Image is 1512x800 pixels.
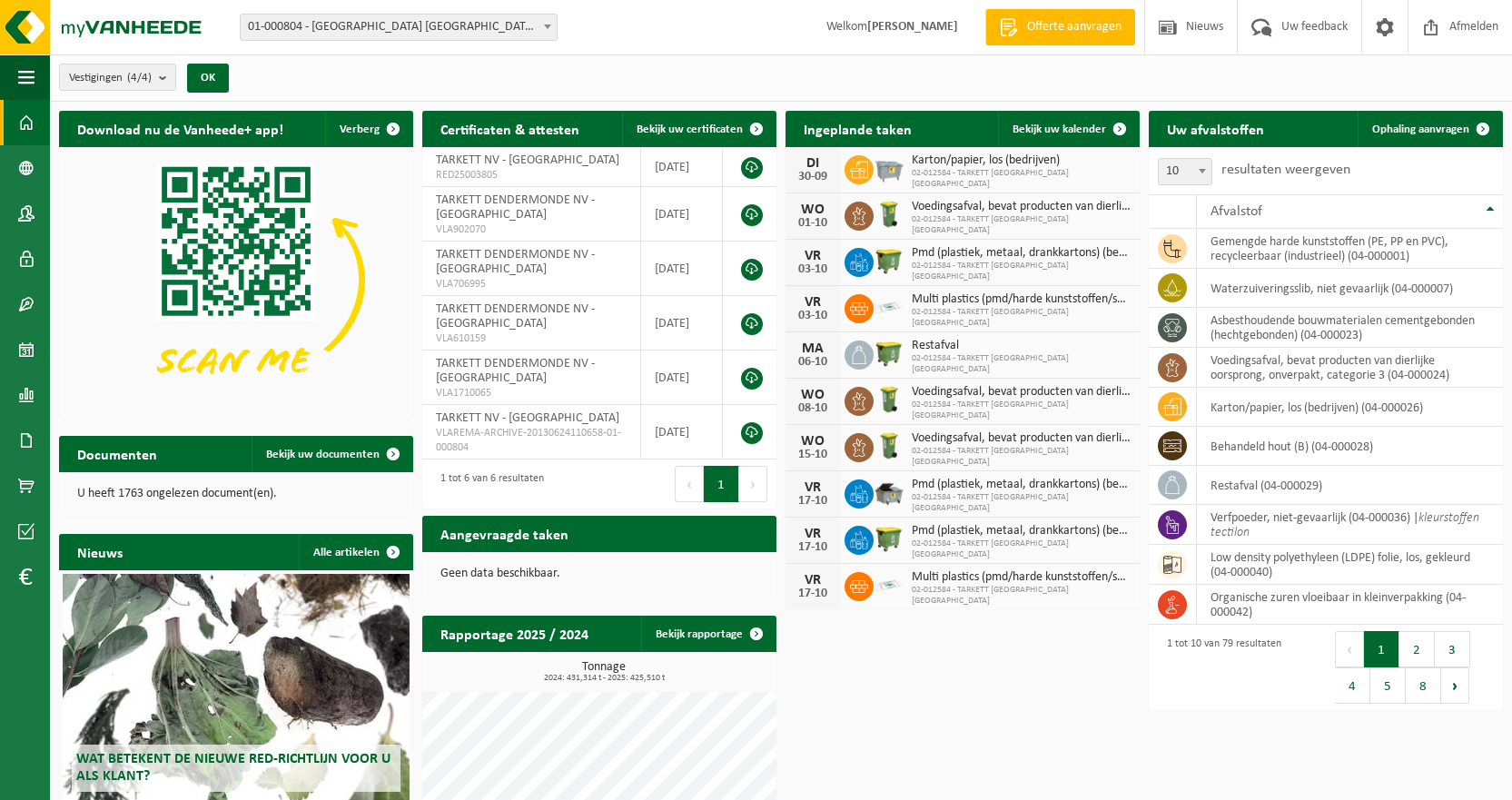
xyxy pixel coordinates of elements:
img: WB-1100-HPE-GN-50 [874,338,904,369]
p: U heeft 1763 ongelezen document(en). [77,488,395,500]
button: Previous [675,466,704,502]
span: Pmd (plastiek, metaal, drankkartons) (bedrijven) [912,524,1131,538]
span: Bekijk uw documenten [266,449,380,460]
img: Download de VHEPlus App [59,147,413,413]
button: Next [1441,667,1469,704]
span: Voedingsafval, bevat producten van dierlijke oorsprong, onverpakt, categorie 3 [912,431,1131,446]
div: 17-10 [795,541,831,554]
div: 06-10 [795,356,831,369]
button: Vestigingen(4/4) [59,64,176,91]
span: 02-012584 - TARKETT [GEOGRAPHIC_DATA] [GEOGRAPHIC_DATA] [912,353,1131,375]
span: TARKETT NV - [GEOGRAPHIC_DATA] [436,153,619,167]
div: VR [795,573,831,588]
label: resultaten weergeven [1221,163,1350,177]
button: Next [739,466,767,502]
span: Voedingsafval, bevat producten van dierlijke oorsprong, onverpakt, categorie 3 [912,385,1131,400]
button: 1 [704,466,739,502]
i: kleurstoffen tectilon [1211,511,1479,539]
div: 15-10 [795,449,831,461]
td: [DATE] [641,405,723,459]
span: 01-000804 - TARKETT NV - WAALWIJK [241,15,557,40]
span: 2024: 431,314 t - 2025: 425,510 t [431,674,776,683]
td: karton/papier, los (bedrijven) (04-000026) [1197,388,1503,427]
td: organische zuren vloeibaar in kleinverpakking (04-000042) [1197,585,1503,625]
span: Verberg [340,123,380,135]
td: [DATE] [641,147,723,187]
button: 1 [1364,631,1399,667]
span: VLA610159 [436,331,627,346]
div: WO [795,388,831,402]
img: WB-0140-HPE-GN-50 [874,430,904,461]
td: verfpoeder, niet-gevaarlijk (04-000036) | [1197,505,1503,545]
a: Bekijk uw documenten [252,436,411,472]
button: OK [187,64,229,93]
td: [DATE] [641,351,723,405]
button: Verberg [325,111,411,147]
div: WO [795,202,831,217]
div: DI [795,156,831,171]
td: gemengde harde kunststoffen (PE, PP en PVC), recycleerbaar (industrieel) (04-000001) [1197,229,1503,269]
div: 03-10 [795,310,831,322]
span: 02-012584 - TARKETT [GEOGRAPHIC_DATA] [GEOGRAPHIC_DATA] [912,261,1131,282]
h2: Ingeplande taken [786,111,930,146]
span: TARKETT DENDERMONDE NV - [GEOGRAPHIC_DATA] [436,193,595,222]
button: 8 [1406,667,1441,704]
td: waterzuiveringsslib, niet gevaarlijk (04-000007) [1197,269,1503,308]
span: TARKETT DENDERMONDE NV - [GEOGRAPHIC_DATA] [436,248,595,276]
h2: Rapportage 2025 / 2024 [422,616,607,651]
span: 02-012584 - TARKETT [GEOGRAPHIC_DATA] [GEOGRAPHIC_DATA] [912,400,1131,421]
td: low density polyethyleen (LDPE) folie, los, gekleurd (04-000040) [1197,545,1503,585]
button: 2 [1399,631,1435,667]
a: Ophaling aanvragen [1358,111,1501,147]
span: Multi plastics (pmd/harde kunststoffen/spanbanden/eps/folie naturel/folie gemeng... [912,570,1131,585]
div: VR [795,480,831,495]
button: 4 [1335,667,1370,704]
td: asbesthoudende bouwmaterialen cementgebonden (hechtgebonden) (04-000023) [1197,308,1503,348]
div: 17-10 [795,588,831,600]
button: 3 [1435,631,1470,667]
span: VLA1710065 [436,386,627,400]
div: VR [795,295,831,310]
span: 02-012584 - TARKETT [GEOGRAPHIC_DATA] [GEOGRAPHIC_DATA] [912,307,1131,329]
h2: Nieuws [59,534,141,569]
count: (4/4) [127,72,152,84]
span: Multi plastics (pmd/harde kunststoffen/spanbanden/eps/folie naturel/folie gemeng... [912,292,1131,307]
a: Bekijk rapportage [641,616,775,652]
td: behandeld hout (B) (04-000028) [1197,427,1503,466]
div: 08-10 [795,402,831,415]
h2: Download nu de Vanheede+ app! [59,111,301,146]
span: 02-012584 - TARKETT [GEOGRAPHIC_DATA] [GEOGRAPHIC_DATA] [912,492,1131,514]
span: 02-012584 - TARKETT [GEOGRAPHIC_DATA] [GEOGRAPHIC_DATA] [912,538,1131,560]
span: Restafval [912,339,1131,353]
span: Vestigingen [69,64,152,92]
a: Alle artikelen [299,534,411,570]
span: Voedingsafval, bevat producten van dierlijke oorsprong, onverpakt, categorie 3 [912,200,1131,214]
div: VR [795,527,831,541]
span: VLAREMA-ARCHIVE-20130624110658-01-000804 [436,426,627,455]
span: 01-000804 - TARKETT NV - WAALWIJK [240,14,558,41]
img: WB-2500-GAL-GY-01 [874,153,904,183]
img: LP-SK-00500-LPE-16 [874,569,904,600]
h2: Documenten [59,436,175,471]
span: Karton/papier, los (bedrijven) [912,153,1131,168]
span: Pmd (plastiek, metaal, drankkartons) (bedrijven) [912,478,1131,492]
span: Afvalstof [1211,204,1262,219]
h2: Uw afvalstoffen [1149,111,1282,146]
span: TARKETT NV - [GEOGRAPHIC_DATA] [436,411,619,425]
div: 03-10 [795,263,831,276]
img: WB-0140-HPE-GN-50 [874,384,904,415]
div: 1 tot 6 van 6 resultaten [431,464,544,504]
button: 5 [1370,667,1406,704]
h2: Certificaten & attesten [422,111,598,146]
img: WB-5000-GAL-GY-01 [874,477,904,508]
a: Offerte aanvragen [985,9,1135,45]
span: Bekijk uw kalender [1013,123,1106,135]
span: RED25003805 [436,168,627,183]
span: Offerte aanvragen [1023,18,1126,36]
div: VR [795,249,831,263]
span: 02-012584 - TARKETT [GEOGRAPHIC_DATA] [GEOGRAPHIC_DATA] [912,446,1131,468]
div: WO [795,434,831,449]
span: 02-012584 - TARKETT [GEOGRAPHIC_DATA] [GEOGRAPHIC_DATA] [912,168,1131,190]
span: 02-012584 - TARKETT [GEOGRAPHIC_DATA] [GEOGRAPHIC_DATA] [912,214,1131,236]
img: WB-1100-HPE-GN-50 [874,523,904,554]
